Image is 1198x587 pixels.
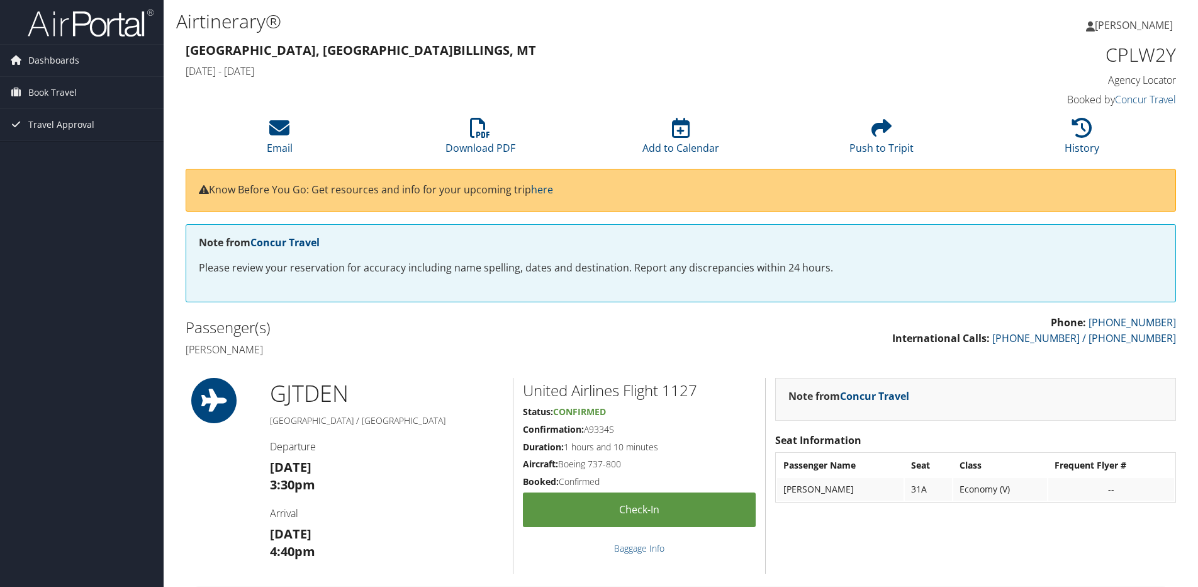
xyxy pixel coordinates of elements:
[1095,18,1173,32] span: [PERSON_NAME]
[840,389,909,403] a: Concur Travel
[270,459,311,476] strong: [DATE]
[267,125,293,155] a: Email
[553,406,606,418] span: Confirmed
[531,183,553,197] a: here
[176,8,849,35] h1: Airtinerary®
[523,441,564,453] strong: Duration:
[28,109,94,140] span: Travel Approval
[953,478,1047,501] td: Economy (V)
[614,542,664,554] a: Baggage Info
[523,458,558,470] strong: Aircraft:
[788,389,909,403] strong: Note from
[186,343,671,356] h4: [PERSON_NAME]
[892,331,990,345] strong: International Calls:
[523,380,756,401] h2: United Airlines Flight 1127
[250,236,320,249] a: Concur Travel
[1089,316,1176,329] a: [PHONE_NUMBER]
[28,77,77,108] span: Book Travel
[270,506,503,520] h4: Arrival
[523,406,553,418] strong: Status:
[199,260,1163,276] p: Please review your reservation for accuracy including name spelling, dates and destination. Repor...
[1065,125,1099,155] a: History
[777,454,904,477] th: Passenger Name
[523,441,756,453] h5: 1 hours and 10 minutes
[642,125,719,155] a: Add to Calendar
[186,42,536,59] strong: [GEOGRAPHIC_DATA], [GEOGRAPHIC_DATA] Billings, MT
[523,423,756,436] h5: A9334S
[445,125,515,155] a: Download PDF
[1051,316,1086,329] strong: Phone:
[1048,454,1174,477] th: Frequent Flyer #
[270,378,503,409] h1: GJT DEN
[992,331,1176,345] a: [PHONE_NUMBER] / [PHONE_NUMBER]
[943,73,1176,87] h4: Agency Locator
[943,42,1176,68] h1: CPLW2Y
[186,317,671,338] h2: Passenger(s)
[270,414,503,427] h5: [GEOGRAPHIC_DATA] / [GEOGRAPHIC_DATA]
[943,93,1176,106] h4: Booked by
[199,182,1163,198] p: Know Before You Go: Get resources and info for your upcoming trip
[186,64,924,78] h4: [DATE] - [DATE]
[953,454,1047,477] th: Class
[1115,93,1176,106] a: Concur Travel
[523,476,559,487] strong: Booked:
[905,454,952,477] th: Seat
[270,525,311,542] strong: [DATE]
[849,125,914,155] a: Push to Tripit
[523,476,756,488] h5: Confirmed
[777,478,904,501] td: [PERSON_NAME]
[523,493,756,527] a: Check-in
[270,543,315,560] strong: 4:40pm
[270,476,315,493] strong: 3:30pm
[905,478,952,501] td: 31A
[523,423,584,435] strong: Confirmation:
[270,440,503,453] h4: Departure
[523,458,756,470] h5: Boeing 737-800
[1086,6,1185,44] a: [PERSON_NAME]
[775,433,861,447] strong: Seat Information
[1055,484,1168,495] div: --
[199,236,320,249] strong: Note from
[28,8,154,38] img: airportal-logo.png
[28,45,79,76] span: Dashboards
